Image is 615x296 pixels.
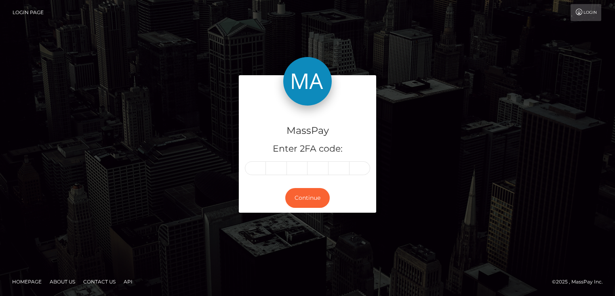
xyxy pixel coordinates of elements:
[283,57,332,106] img: MassPay
[80,275,119,288] a: Contact Us
[120,275,136,288] a: API
[571,4,601,21] a: Login
[9,275,45,288] a: Homepage
[13,4,44,21] a: Login Page
[46,275,78,288] a: About Us
[552,277,609,286] div: © 2025 , MassPay Inc.
[245,143,370,155] h5: Enter 2FA code:
[245,124,370,138] h4: MassPay
[285,188,330,208] button: Continue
